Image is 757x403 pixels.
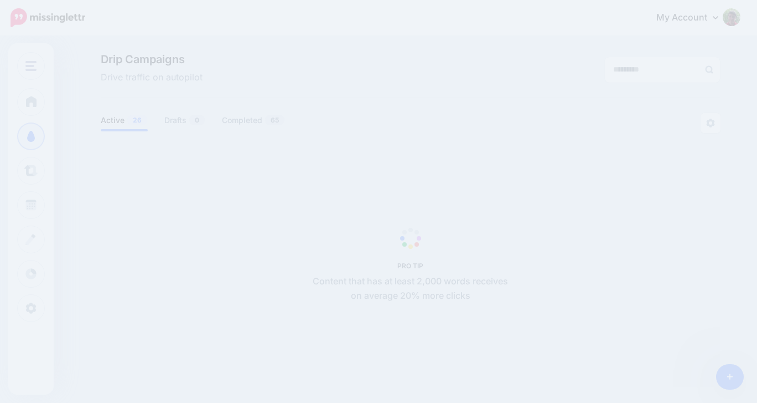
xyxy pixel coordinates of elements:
a: Drafts0 [164,114,205,127]
span: 0 [189,115,205,125]
span: 26 [127,115,147,125]
img: Missinglettr [11,8,85,27]
h5: PRO TIP [307,262,514,270]
a: Active26 [101,114,148,127]
img: settings-grey.png [706,119,715,127]
span: Drip Campaigns [101,54,203,65]
a: My Account [645,4,740,32]
img: menu.png [25,61,37,71]
span: 65 [265,115,284,125]
span: Drive traffic on autopilot [101,70,203,85]
p: Content that has at least 2,000 words receives on average 20% more clicks [307,274,514,303]
img: search-grey-6.png [705,65,713,74]
a: Completed65 [222,114,285,127]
